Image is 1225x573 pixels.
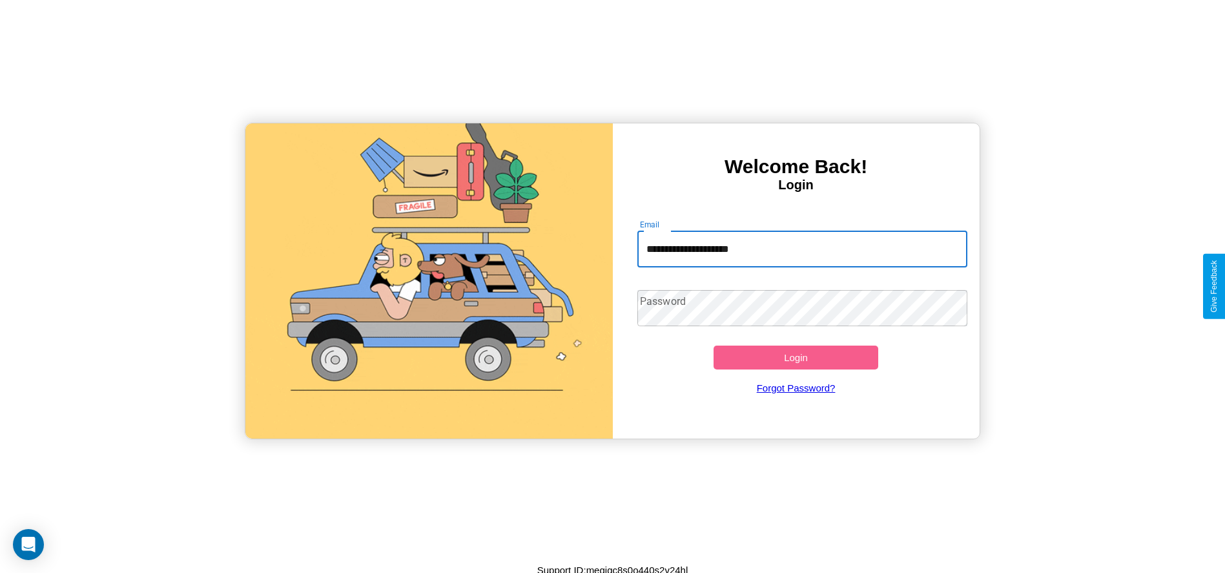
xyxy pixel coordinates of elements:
[631,370,961,406] a: Forgot Password?
[13,529,44,560] div: Open Intercom Messenger
[245,123,612,439] img: gif
[1210,260,1219,313] div: Give Feedback
[640,219,660,230] label: Email
[613,178,980,193] h4: Login
[714,346,879,370] button: Login
[613,156,980,178] h3: Welcome Back!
